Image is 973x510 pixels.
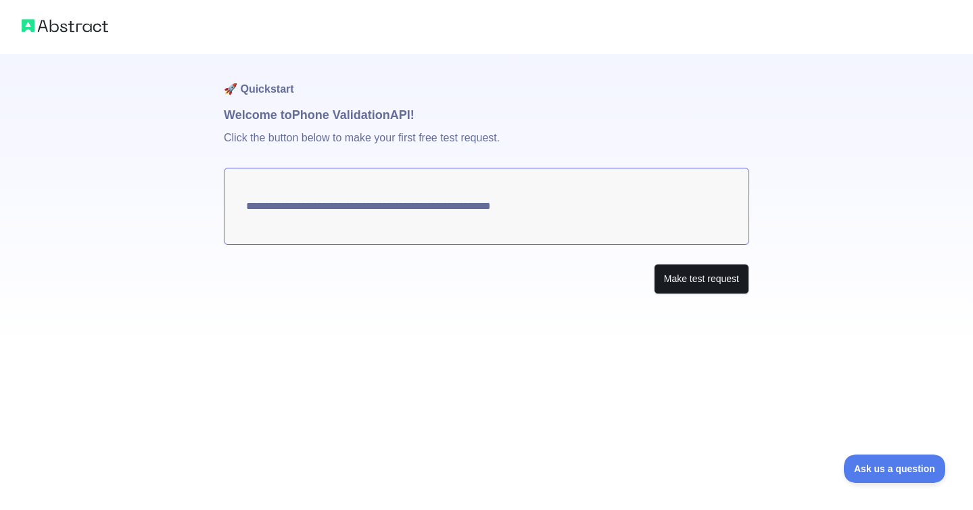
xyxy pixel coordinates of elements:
iframe: Toggle Customer Support [844,455,946,483]
h1: Welcome to Phone Validation API! [224,106,749,124]
h1: 🚀 Quickstart [224,54,749,106]
p: Click the button below to make your first free test request. [224,124,749,168]
img: Abstract logo [22,16,108,35]
button: Make test request [654,264,749,294]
